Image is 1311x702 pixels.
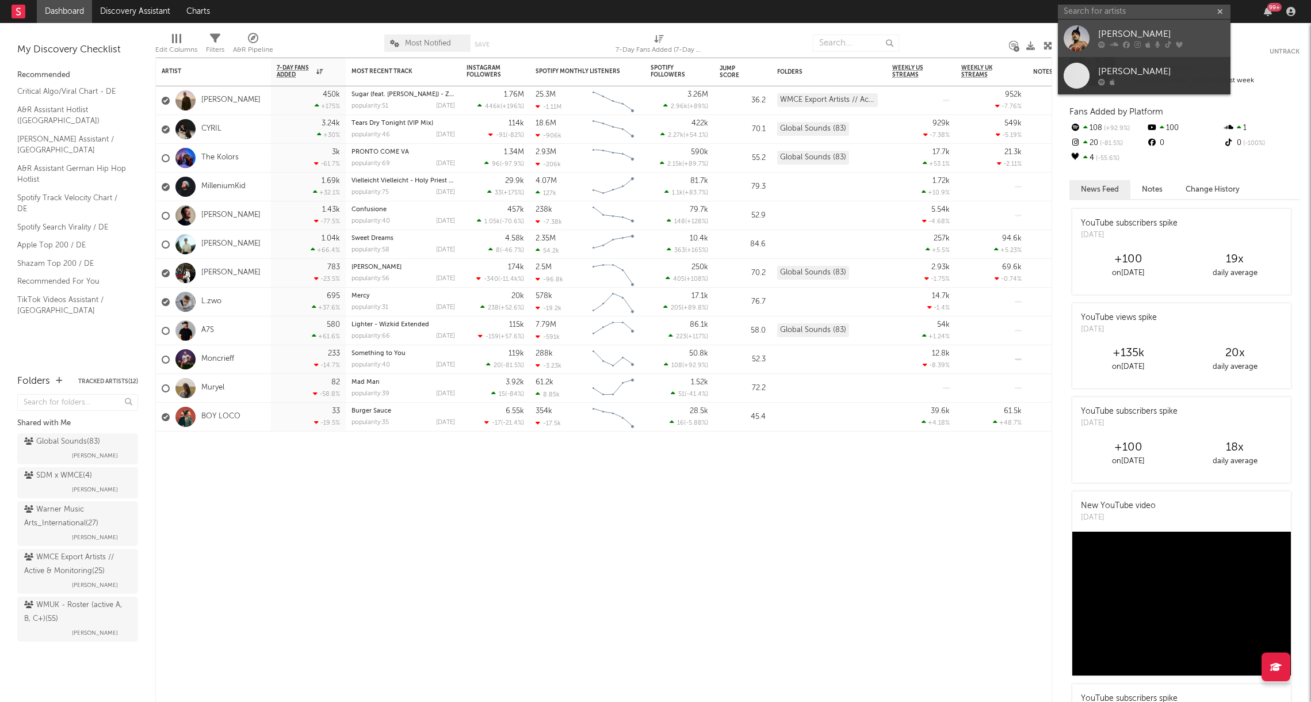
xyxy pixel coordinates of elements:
[405,40,451,47] span: Most Notified
[351,379,380,386] a: Mad Man
[536,103,561,110] div: -1.11M
[351,408,391,414] a: Burger Sauce
[351,350,455,357] div: Something to You
[536,321,556,329] div: 7.79M
[961,64,1004,78] span: Weekly UK Streams
[436,132,455,138] div: [DATE]
[502,104,522,110] span: +196 %
[690,206,708,213] div: 79.7k
[332,148,340,156] div: 3k
[505,235,524,242] div: 4.58k
[667,161,682,167] span: 2.15k
[24,551,128,578] div: WMCE Export Artists // Active & Monitoring ( 25 )
[674,219,685,225] span: 148
[155,43,197,57] div: Edit Columns
[995,102,1022,110] div: -7.76 %
[691,264,708,271] div: 250k
[201,182,246,192] a: MilleniumKid
[201,96,261,105] a: [PERSON_NAME]
[931,206,950,213] div: 5.54k
[924,275,950,283] div: -1.75 %
[206,43,224,57] div: Filters
[1098,140,1123,147] span: -81.5 %
[689,350,708,357] div: 50.8k
[1081,230,1178,241] div: [DATE]
[1146,121,1222,136] div: 100
[17,162,127,186] a: A&R Assistant German Hip Hop Hotlist
[777,323,849,337] div: Global Sounds (83)
[314,160,340,167] div: -61.7 %
[1081,324,1157,335] div: [DATE]
[509,120,524,127] div: 114k
[317,131,340,139] div: +30 %
[923,131,950,139] div: -7.38 %
[587,144,639,173] svg: Chart title
[667,218,708,225] div: ( )
[651,64,691,78] div: Spotify Followers
[660,131,708,139] div: ( )
[206,29,224,62] div: Filters
[666,275,708,283] div: ( )
[201,239,261,249] a: [PERSON_NAME]
[476,275,524,283] div: ( )
[503,190,522,196] span: +175 %
[233,29,273,62] div: A&R Pipeline
[684,161,706,167] span: +89.7 %
[922,333,950,340] div: +1.24 %
[691,148,708,156] div: 590k
[502,161,522,167] span: -97.9 %
[351,293,370,299] a: Mercy
[311,246,340,254] div: +66.4 %
[587,316,639,345] svg: Chart title
[505,177,524,185] div: 29.9k
[685,132,706,139] span: +54.1 %
[351,247,389,253] div: popularity: 58
[201,211,261,220] a: [PERSON_NAME]
[314,218,340,225] div: -77.5 %
[322,177,340,185] div: 1.69k
[72,449,118,463] span: [PERSON_NAME]
[720,209,766,223] div: 52.9
[351,350,406,357] a: Something to You
[587,201,639,230] svg: Chart title
[932,177,950,185] div: 1.72k
[509,350,524,357] div: 119k
[587,115,639,144] svg: Chart title
[932,292,950,300] div: 14.7k
[1223,136,1299,151] div: 0
[777,266,849,280] div: Global Sounds (83)
[351,68,438,75] div: Most Recent Track
[1098,65,1225,79] div: [PERSON_NAME]
[720,65,748,79] div: Jump Score
[78,379,138,384] button: Tracked Artists(12)
[777,68,863,75] div: Folders
[1069,180,1130,199] button: News Feed
[932,120,950,127] div: 929k
[1002,264,1022,271] div: 69.6k
[934,235,950,242] div: 257k
[1075,346,1182,360] div: +135k
[72,483,118,497] span: [PERSON_NAME]
[995,275,1022,283] div: -0.74 %
[813,35,899,52] input: Search...
[495,190,502,196] span: 33
[587,230,639,259] svg: Chart title
[720,123,766,136] div: 70.1
[536,132,561,139] div: -906k
[1058,57,1230,94] a: [PERSON_NAME]
[351,178,455,184] div: Vielleicht Vielleicht - Holy Priest & elMefti Remix
[1270,46,1299,58] button: Untrack
[201,412,240,422] a: BOY LOCO
[314,275,340,283] div: -23.5 %
[720,324,766,338] div: 58.0
[351,207,455,213] div: Confusione
[536,120,556,127] div: 18.6M
[351,322,429,328] a: Lighter - Wizkid Extended
[327,292,340,300] div: 695
[17,597,138,642] a: WMUK - Roster (active A, B, C+)(55)[PERSON_NAME]
[488,305,499,311] span: 238
[1004,148,1022,156] div: 21.3k
[587,345,639,374] svg: Chart title
[351,304,388,311] div: popularity: 31
[686,276,706,283] span: +108 %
